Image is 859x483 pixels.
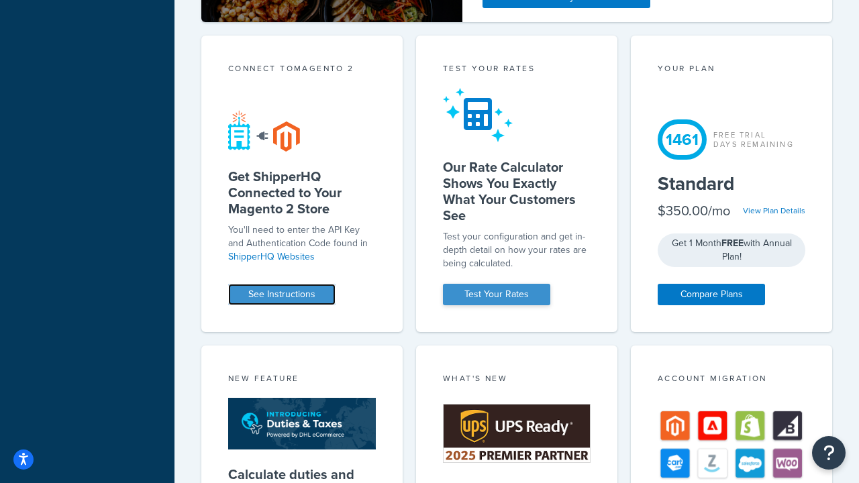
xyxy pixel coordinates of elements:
[658,372,805,388] div: Account Migration
[228,250,315,264] a: ShipperHQ Websites
[228,62,376,78] div: Connect to Magento 2
[812,436,846,470] button: Open Resource Center
[658,173,805,195] h5: Standard
[228,110,300,152] img: connect-shq-magento-24cdf84b.svg
[721,236,744,250] strong: FREE
[658,119,707,160] div: 1461
[443,284,550,305] a: Test Your Rates
[228,284,336,305] a: See Instructions
[658,284,765,305] a: Compare Plans
[443,230,591,270] div: Test your configuration and get in-depth detail on how your rates are being calculated.
[743,205,805,217] a: View Plan Details
[658,62,805,78] div: Your Plan
[228,168,376,217] h5: Get ShipperHQ Connected to Your Magento 2 Store
[228,223,376,264] p: You'll need to enter the API Key and Authentication Code found in
[658,201,730,220] div: $350.00/mo
[228,372,376,388] div: New Feature
[443,62,591,78] div: Test your rates
[443,372,591,388] div: What's New
[443,159,591,223] h5: Our Rate Calculator Shows You Exactly What Your Customers See
[713,130,794,149] div: Free Trial Days Remaining
[658,233,805,267] div: Get 1 Month with Annual Plan!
